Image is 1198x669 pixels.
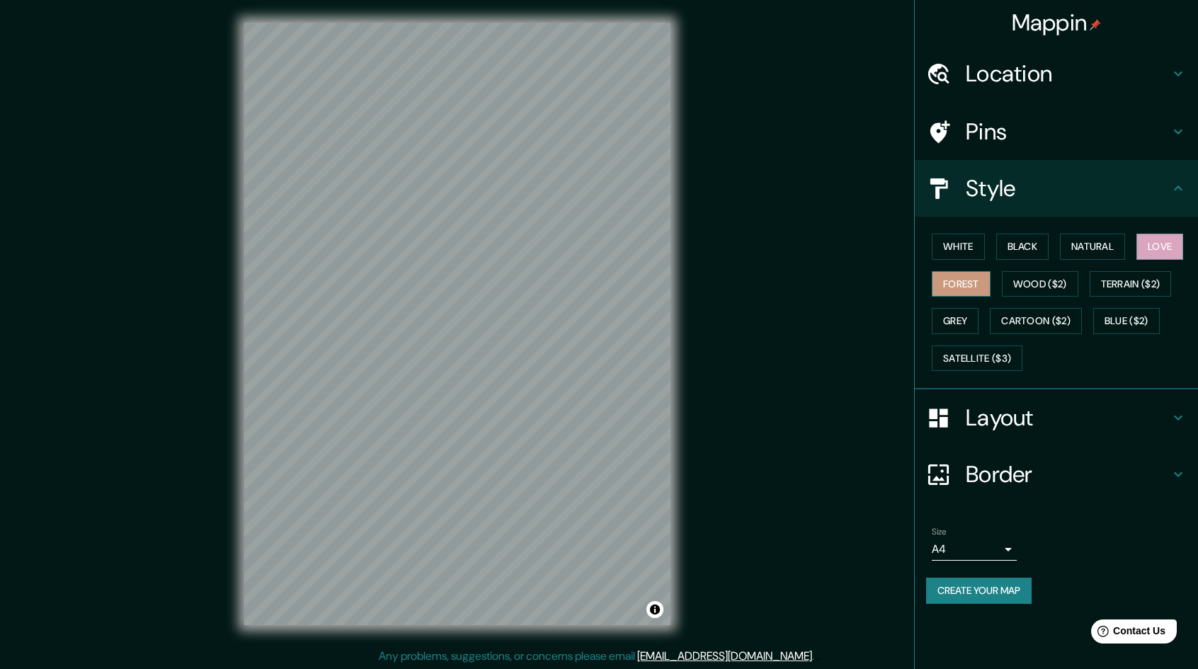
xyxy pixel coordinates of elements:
[1093,308,1160,334] button: Blue ($2)
[915,103,1198,160] div: Pins
[915,45,1198,102] div: Location
[966,59,1170,88] h4: Location
[966,118,1170,146] h4: Pins
[379,648,814,665] p: Any problems, suggestions, or concerns please email .
[1136,234,1183,260] button: Love
[1012,8,1102,37] h4: Mappin
[932,234,985,260] button: White
[932,308,979,334] button: Grey
[966,174,1170,202] h4: Style
[1072,614,1182,653] iframe: Help widget launcher
[1090,19,1101,30] img: pin-icon.png
[1090,271,1172,297] button: Terrain ($2)
[932,345,1022,372] button: Satellite ($3)
[816,648,819,665] div: .
[966,404,1170,432] h4: Layout
[637,648,812,663] a: [EMAIL_ADDRESS][DOMAIN_NAME]
[996,234,1049,260] button: Black
[932,538,1017,561] div: A4
[926,578,1032,604] button: Create your map
[966,460,1170,488] h4: Border
[932,271,991,297] button: Forest
[814,648,816,665] div: .
[646,601,663,618] button: Toggle attribution
[932,526,947,538] label: Size
[990,308,1082,334] button: Cartoon ($2)
[1060,234,1125,260] button: Natural
[915,389,1198,446] div: Layout
[915,446,1198,503] div: Border
[1002,271,1078,297] button: Wood ($2)
[915,160,1198,217] div: Style
[244,23,671,625] canvas: Map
